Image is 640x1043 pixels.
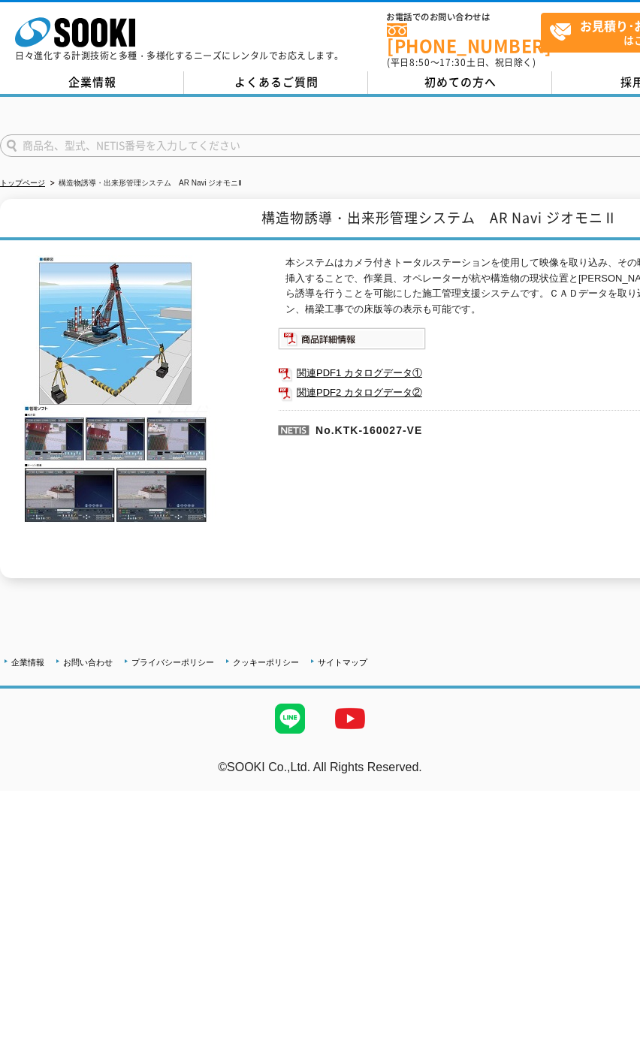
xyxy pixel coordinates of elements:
a: 企業情報 [11,658,44,667]
a: プライバシーポリシー [131,658,214,667]
a: クッキーポリシー [233,658,299,667]
a: [PHONE_NUMBER] [387,23,541,54]
a: 初めての方へ [368,71,552,94]
span: 17:30 [439,56,466,69]
p: 日々進化する計測技術と多種・多様化するニーズにレンタルでお応えします。 [15,51,344,60]
img: LINE [260,689,320,749]
a: よくあるご質問 [184,71,368,94]
span: 8:50 [409,56,430,69]
span: 初めての方へ [424,74,497,90]
a: サイトマップ [318,658,367,667]
a: 商品詳細情報システム [278,336,426,347]
a: お問い合わせ [63,658,113,667]
p: No.KTK-160027-VE [278,410,634,446]
img: YouTube [320,689,380,749]
li: 構造物誘導・出来形管理システム AR Navi ジオモニⅡ [47,176,242,191]
span: お電話でのお問い合わせは [387,13,541,22]
img: 商品詳細情報システム [278,327,426,350]
a: テストMail [582,776,640,788]
span: (平日 ～ 土日、祝日除く) [387,56,536,69]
